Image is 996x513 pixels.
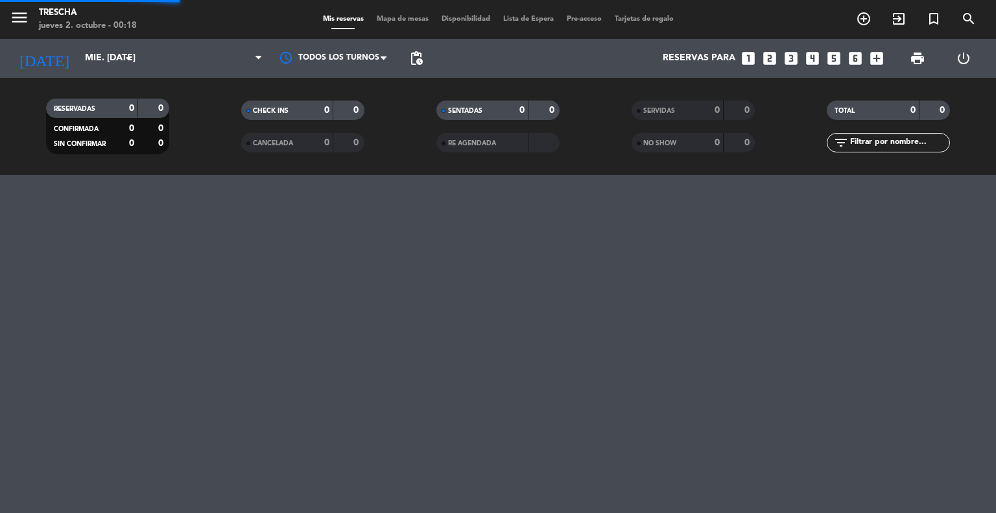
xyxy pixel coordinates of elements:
[316,16,370,23] span: Mis reservas
[940,106,947,115] strong: 0
[54,126,99,132] span: CONFIRMADA
[497,16,560,23] span: Lista de Espera
[744,138,752,147] strong: 0
[825,50,842,67] i: looks_5
[54,106,95,112] span: RESERVADAS
[910,51,925,66] span: print
[761,50,778,67] i: looks_two
[833,135,849,150] i: filter_list
[10,8,29,27] i: menu
[868,50,885,67] i: add_box
[715,106,720,115] strong: 0
[324,106,329,115] strong: 0
[253,108,289,114] span: CHECK INS
[121,51,136,66] i: arrow_drop_down
[10,8,29,32] button: menu
[129,124,134,133] strong: 0
[744,106,752,115] strong: 0
[560,16,608,23] span: Pre-acceso
[253,140,293,147] span: CANCELADA
[435,16,497,23] span: Disponibilidad
[519,106,525,115] strong: 0
[643,140,676,147] span: NO SHOW
[926,11,942,27] i: turned_in_not
[715,138,720,147] strong: 0
[158,104,166,113] strong: 0
[353,106,361,115] strong: 0
[158,124,166,133] strong: 0
[961,11,977,27] i: search
[10,44,78,73] i: [DATE]
[39,19,137,32] div: jueves 2. octubre - 00:18
[324,138,329,147] strong: 0
[549,106,557,115] strong: 0
[54,141,106,147] span: SIN CONFIRMAR
[847,50,864,67] i: looks_6
[740,50,757,67] i: looks_one
[663,53,735,64] span: Reservas para
[158,139,166,148] strong: 0
[804,50,821,67] i: looks_4
[409,51,424,66] span: pending_actions
[608,16,680,23] span: Tarjetas de regalo
[849,136,949,150] input: Filtrar por nombre...
[783,50,800,67] i: looks_3
[835,108,855,114] span: TOTAL
[353,138,361,147] strong: 0
[129,104,134,113] strong: 0
[891,11,907,27] i: exit_to_app
[956,51,971,66] i: power_settings_new
[370,16,435,23] span: Mapa de mesas
[39,6,137,19] div: Trescha
[940,39,986,78] div: LOG OUT
[643,108,675,114] span: SERVIDAS
[448,108,482,114] span: SENTADAS
[910,106,916,115] strong: 0
[856,11,871,27] i: add_circle_outline
[129,139,134,148] strong: 0
[448,140,496,147] span: RE AGENDADA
